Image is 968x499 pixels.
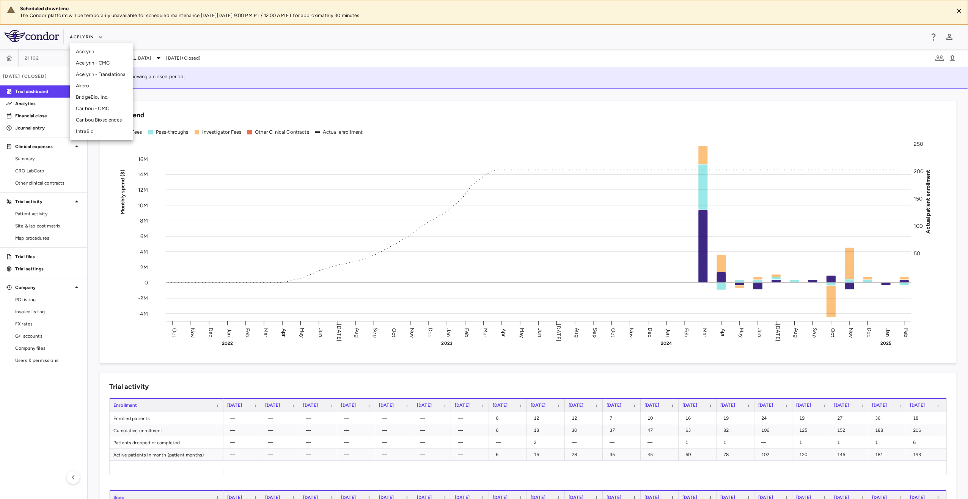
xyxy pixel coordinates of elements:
[70,46,133,57] li: Acelyrin
[70,69,133,80] li: Acelyrin - Translational
[70,126,133,137] li: IntraBio
[70,43,133,140] ul: Menu
[70,103,133,114] li: Caribou - CMC
[70,114,133,126] li: Caribou Biosciences
[70,57,133,69] li: Acelyrin - CMC
[70,92,133,103] li: BridgeBio, Inc.
[70,80,133,92] li: Akero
